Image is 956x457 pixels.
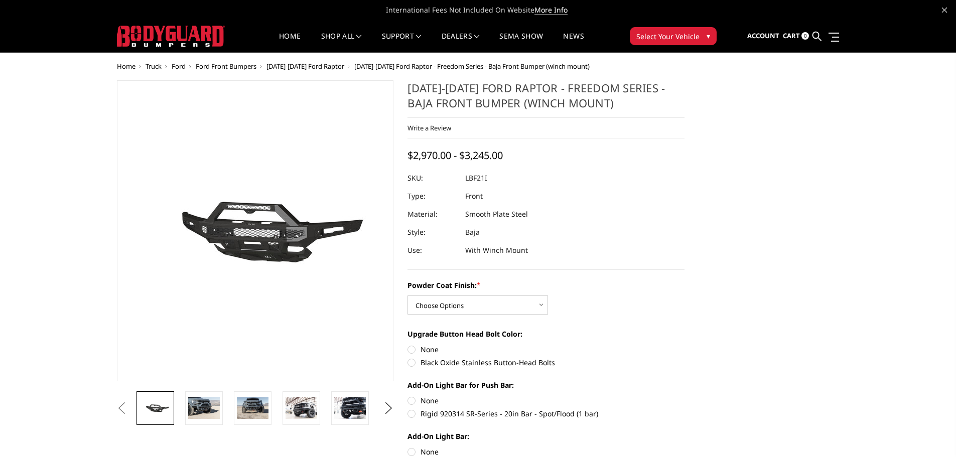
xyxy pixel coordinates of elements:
[534,5,568,15] a: More Info
[465,187,483,205] dd: Front
[407,223,458,241] dt: Style:
[442,33,480,52] a: Dealers
[407,380,685,390] label: Add-On Light Bar for Push Bar:
[747,23,779,50] a: Account
[407,344,685,355] label: None
[407,357,685,368] label: Black Oxide Stainless Button-Head Bolts
[266,62,344,71] a: [DATE]-[DATE] Ford Raptor
[381,401,396,416] button: Next
[801,32,809,40] span: 0
[630,27,717,45] button: Select Your Vehicle
[321,33,362,52] a: shop all
[407,187,458,205] dt: Type:
[407,395,685,406] label: None
[382,33,422,52] a: Support
[354,62,590,71] span: [DATE]-[DATE] Ford Raptor - Freedom Series - Baja Front Bumper (winch mount)
[465,205,528,223] dd: Smooth Plate Steel
[117,62,135,71] a: Home
[407,123,451,132] a: Write a Review
[188,397,220,418] img: 2021-2025 Ford Raptor - Freedom Series - Baja Front Bumper (winch mount)
[465,169,487,187] dd: LBF21I
[117,80,394,381] a: 2021-2025 Ford Raptor - Freedom Series - Baja Front Bumper (winch mount)
[407,241,458,259] dt: Use:
[334,397,366,418] img: 2021-2025 Ford Raptor - Freedom Series - Baja Front Bumper (winch mount)
[146,62,162,71] a: Truck
[237,397,268,418] img: 2021-2025 Ford Raptor - Freedom Series - Baja Front Bumper (winch mount)
[117,26,225,47] img: BODYGUARD BUMPERS
[172,62,186,71] a: Ford
[465,241,528,259] dd: With Winch Mount
[196,62,256,71] a: Ford Front Bumpers
[783,31,800,40] span: Cart
[465,223,480,241] dd: Baja
[407,446,685,457] label: None
[407,80,685,118] h1: [DATE]-[DATE] Ford Raptor - Freedom Series - Baja Front Bumper (winch mount)
[747,31,779,40] span: Account
[407,280,685,290] label: Powder Coat Finish:
[783,23,809,50] a: Cart 0
[636,31,700,42] span: Select Your Vehicle
[407,148,503,162] span: $2,970.00 - $3,245.00
[407,329,685,339] label: Upgrade Button Head Bolt Color:
[407,169,458,187] dt: SKU:
[407,205,458,223] dt: Material:
[499,33,543,52] a: SEMA Show
[407,431,685,441] label: Add-On Light Bar:
[707,31,710,41] span: ▾
[407,408,685,419] label: Rigid 920314 SR-Series - 20in Bar - Spot/Flood (1 bar)
[286,397,317,418] img: 2021-2025 Ford Raptor - Freedom Series - Baja Front Bumper (winch mount)
[279,33,301,52] a: Home
[563,33,584,52] a: News
[114,401,129,416] button: Previous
